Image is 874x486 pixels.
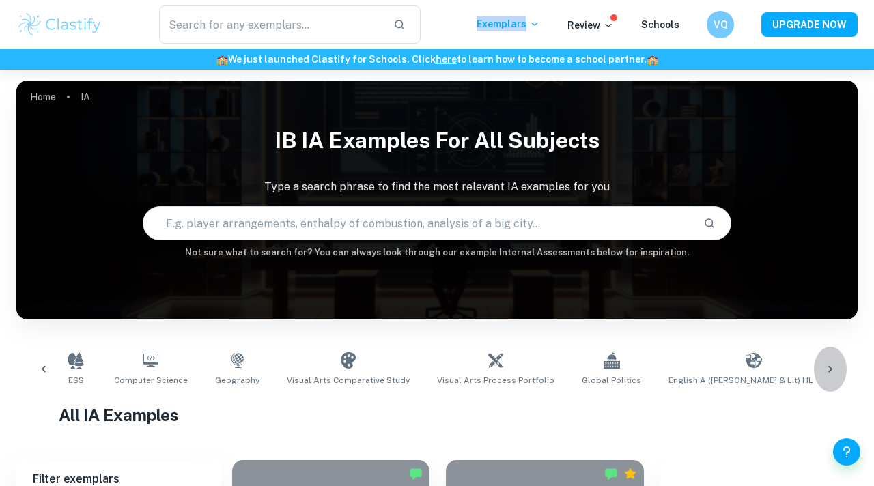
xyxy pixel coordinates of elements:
[81,89,90,104] p: IA
[16,119,858,162] h1: IB IA examples for all subjects
[436,54,457,65] a: here
[59,403,816,427] h1: All IA Examples
[707,11,734,38] button: VQ
[114,374,188,386] span: Computer Science
[30,87,56,106] a: Home
[582,374,641,386] span: Global Politics
[215,374,259,386] span: Geography
[761,12,858,37] button: UPGRADE NOW
[16,246,858,259] h6: Not sure what to search for? You can always look through our example Internal Assessments below f...
[647,54,658,65] span: 🏫
[641,19,679,30] a: Schools
[833,438,860,466] button: Help and Feedback
[287,374,410,386] span: Visual Arts Comparative Study
[3,52,871,67] h6: We just launched Clastify for Schools. Click to learn how to become a school partner.
[159,5,382,44] input: Search for any exemplars...
[623,467,637,481] div: Premium
[216,54,228,65] span: 🏫
[477,16,540,31] p: Exemplars
[713,17,729,32] h6: VQ
[409,467,423,481] img: Marked
[668,374,838,386] span: English A ([PERSON_NAME] & Lit) HL Essay
[437,374,554,386] span: Visual Arts Process Portfolio
[68,374,84,386] span: ESS
[16,179,858,195] p: Type a search phrase to find the most relevant IA examples for you
[16,11,103,38] img: Clastify logo
[604,467,618,481] img: Marked
[698,212,721,235] button: Search
[143,204,692,242] input: E.g. player arrangements, enthalpy of combustion, analysis of a big city...
[567,18,614,33] p: Review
